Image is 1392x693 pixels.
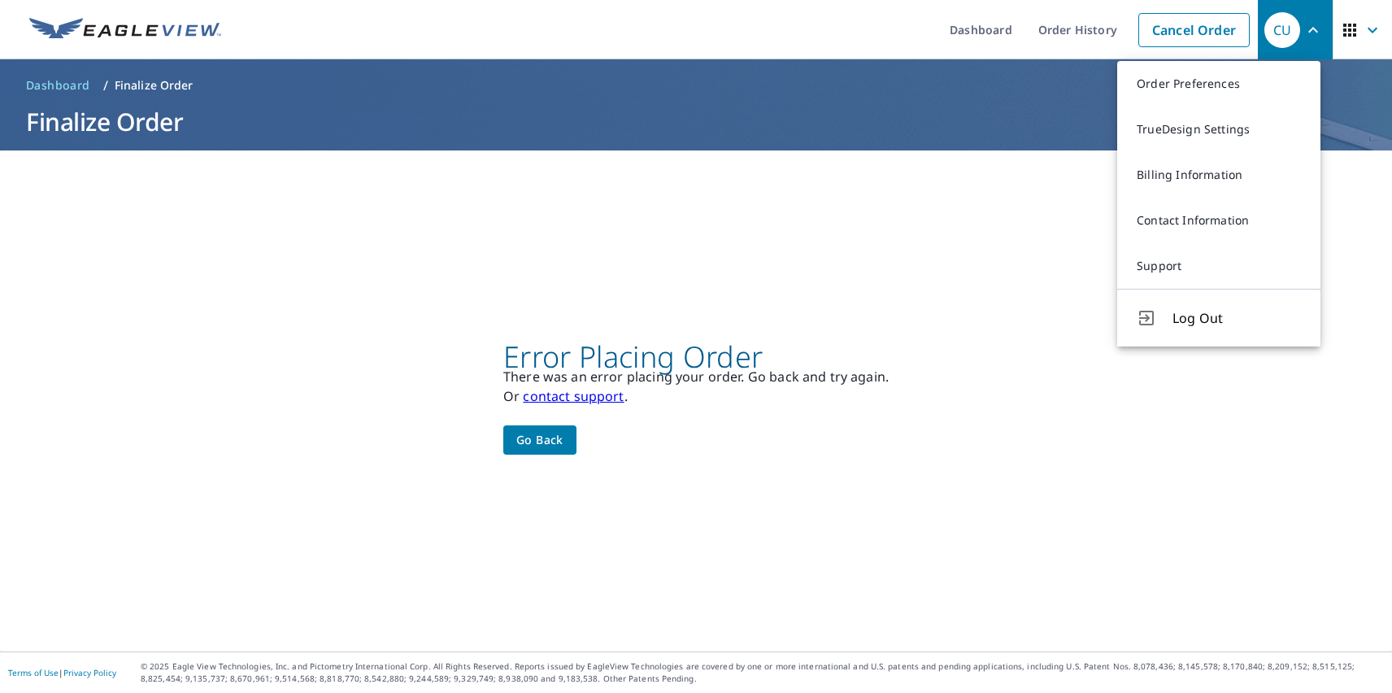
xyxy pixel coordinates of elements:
[1117,107,1320,152] a: TrueDesign Settings
[1117,243,1320,289] a: Support
[503,425,576,455] button: Go back
[523,387,624,405] a: contact support
[503,347,889,367] p: Error Placing Order
[63,667,116,678] a: Privacy Policy
[1117,61,1320,107] a: Order Preferences
[1138,13,1250,47] a: Cancel Order
[503,367,889,386] p: There was an error placing your order. Go back and try again.
[1172,308,1301,328] span: Log Out
[503,386,889,406] p: Or .
[8,668,116,678] p: |
[1117,152,1320,198] a: Billing Information
[20,72,1372,98] nav: breadcrumb
[1117,198,1320,243] a: Contact Information
[103,76,108,95] li: /
[26,77,90,94] span: Dashboard
[20,105,1372,138] h1: Finalize Order
[115,77,194,94] p: Finalize Order
[1117,289,1320,346] button: Log Out
[8,667,59,678] a: Terms of Use
[141,660,1384,685] p: © 2025 Eagle View Technologies, Inc. and Pictometry International Corp. All Rights Reserved. Repo...
[516,430,563,451] span: Go back
[29,18,221,42] img: EV Logo
[20,72,97,98] a: Dashboard
[1264,12,1300,48] div: CU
